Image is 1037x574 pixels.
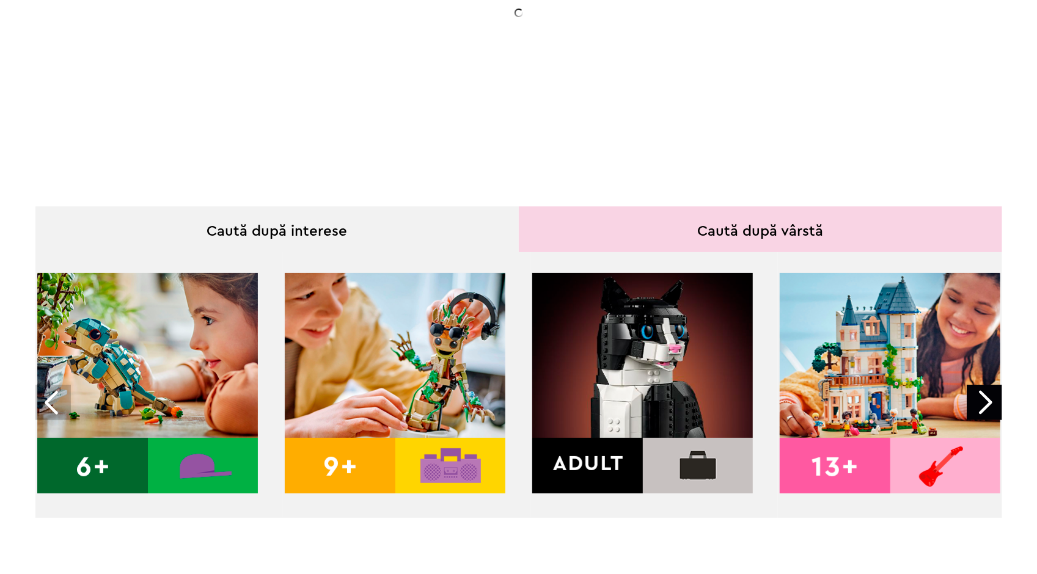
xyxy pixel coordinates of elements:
[35,206,519,252] div: Caută după interese
[519,206,1002,252] div: Caută după vârstă
[532,273,753,493] img: Adult
[37,273,258,493] img: 6+
[285,273,505,493] img: 9+
[780,273,1000,493] img: 13+
[122,76,367,91] div: Află detalii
